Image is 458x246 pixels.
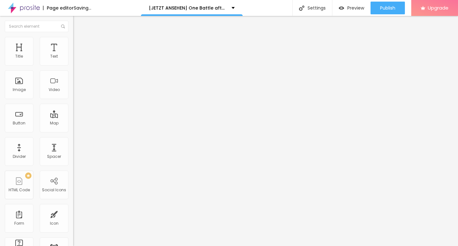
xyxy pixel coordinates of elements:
[339,5,344,11] img: view-1.svg
[299,5,304,11] img: Icone
[332,2,371,14] button: Preview
[43,6,74,10] div: Page editor
[380,5,395,11] span: Publish
[5,21,68,32] input: Search element
[9,188,30,192] div: HTML Code
[371,2,405,14] button: Publish
[149,6,227,10] p: [JETZT ANSEHEN] One Battle after another Ganzer Film auf Deutsch — 1080p FULL HD!
[42,188,66,192] div: Social Icons
[47,154,61,159] div: Spacer
[50,121,59,125] div: Map
[347,5,364,11] span: Preview
[15,54,23,59] div: Title
[50,221,59,226] div: Icon
[13,121,25,125] div: Button
[49,88,60,92] div: Video
[50,54,58,59] div: Text
[13,154,26,159] div: Divider
[428,5,448,11] span: Upgrade
[13,88,26,92] div: Image
[73,16,458,246] iframe: Editor
[74,6,91,10] div: Saving...
[61,25,65,28] img: Icone
[14,221,24,226] div: Form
